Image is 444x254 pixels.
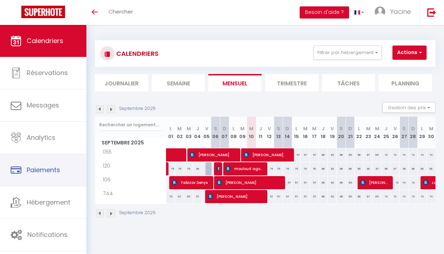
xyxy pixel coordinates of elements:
[99,118,162,131] input: Rechercher un logement...
[348,125,352,132] abbr: D
[175,117,184,148] th: 02
[301,162,310,175] div: 75
[319,148,328,162] div: 66
[391,162,400,175] div: 97
[301,117,310,148] th: 16
[232,125,235,132] abbr: L
[175,190,184,203] div: 67
[300,6,349,18] button: Besoin d'aide ?
[346,190,355,203] div: 65
[319,162,328,175] div: 88
[391,176,400,189] div: 73
[373,190,381,203] div: 65
[196,125,199,132] abbr: J
[411,125,415,132] abbr: D
[427,162,435,175] div: 99
[427,117,435,148] th: 30
[274,162,283,175] div: 75
[328,162,337,175] div: 83
[295,125,298,132] abbr: L
[292,190,301,203] div: 57
[337,148,346,162] div: 66
[283,117,292,148] th: 14
[418,190,427,203] div: 74
[400,190,408,203] div: 74
[114,46,159,62] h3: CALENDRIERS
[346,162,355,175] div: 86
[177,125,182,132] abbr: M
[27,198,70,207] span: Hébergement
[184,190,193,203] div: 65
[339,125,343,132] abbr: S
[21,6,65,18] img: Super Booking
[319,176,328,189] div: 66
[375,6,385,17] img: ...
[187,125,191,132] abbr: M
[346,176,355,189] div: 65
[355,162,364,175] div: 89
[175,162,184,175] div: 75
[301,148,310,162] div: 57
[337,162,346,175] div: 88
[95,74,148,91] li: Journalier
[265,190,274,203] div: 57
[193,190,202,203] div: 57
[95,138,166,148] span: Septembre 2025
[216,162,219,175] span: [PERSON_NAME]
[385,125,387,132] abbr: J
[310,148,319,162] div: 57
[337,176,346,189] div: 66
[310,176,319,189] div: 57
[265,162,274,175] div: 75
[310,190,319,203] div: 57
[166,162,175,175] div: 75
[27,36,63,45] span: Calendriers
[421,125,423,132] abbr: L
[355,117,364,148] th: 22
[27,101,59,110] span: Messages
[418,148,427,162] div: 74
[337,117,346,148] th: 20
[310,117,319,148] th: 17
[400,176,408,189] div: 74
[292,148,301,162] div: 57
[322,74,375,91] li: Tâches
[214,125,217,132] abbr: S
[379,74,432,91] li: Planning
[225,162,264,175] span: mouloud agour
[303,125,307,132] abbr: M
[108,8,133,15] span: Chercher
[391,148,400,162] div: 73
[274,117,283,148] th: 13
[429,125,433,132] abbr: M
[119,105,156,112] p: Septembre 2025
[319,190,328,203] div: 66
[390,7,411,16] span: Yacine
[259,125,262,132] abbr: J
[170,125,172,132] abbr: L
[244,148,291,162] span: [PERSON_NAME]
[211,117,220,148] th: 06
[355,148,364,162] div: 66
[283,176,292,189] div: 57
[382,117,391,148] th: 25
[314,46,382,60] button: Filtrer par hébergement
[249,125,253,132] abbr: M
[360,176,390,189] span: [PERSON_NAME]
[310,162,319,175] div: 76
[247,117,256,148] th: 10
[337,190,346,203] div: 66
[366,125,370,132] abbr: M
[319,117,328,148] th: 18
[331,125,334,132] abbr: V
[408,176,417,189] div: 73
[346,148,355,162] div: 65
[184,117,193,148] th: 03
[364,117,373,148] th: 23
[408,148,417,162] div: 73
[268,125,271,132] abbr: V
[265,117,274,148] th: 12
[427,190,435,203] div: 74
[301,176,310,189] div: 57
[96,162,123,170] span: 120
